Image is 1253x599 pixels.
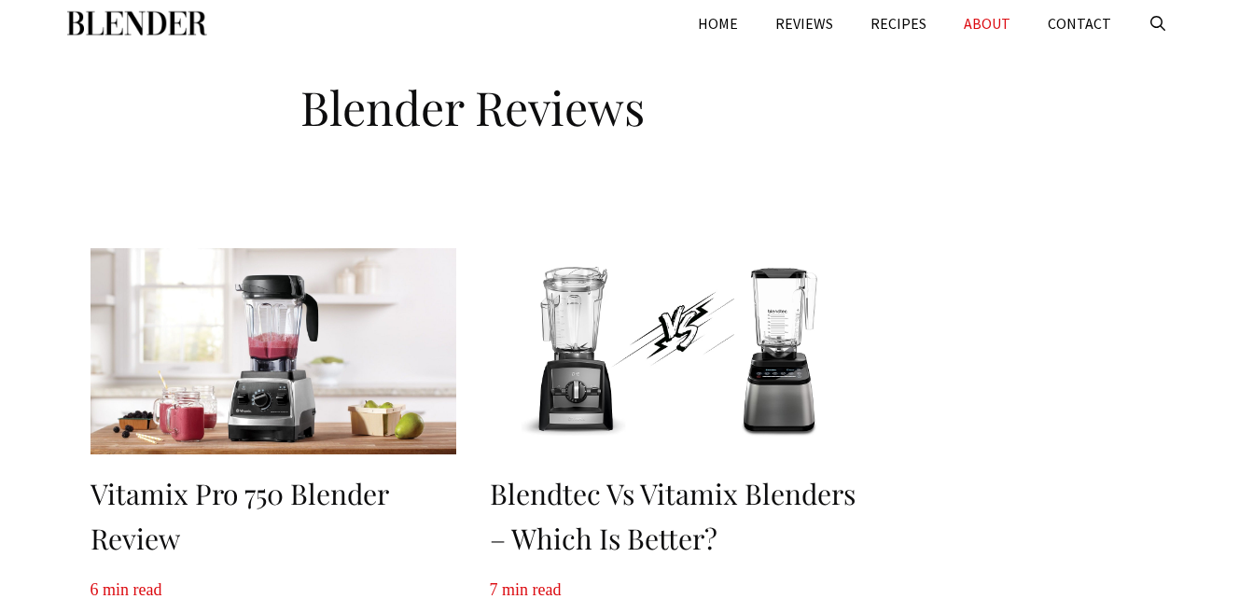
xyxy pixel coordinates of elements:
[490,248,856,454] img: Blendtec vs Vitamix Blenders – Which Is Better?
[502,580,561,599] span: min read
[90,248,456,454] img: Vitamix Pro 750 Blender Review
[90,580,99,599] span: 6
[103,580,161,599] span: min read
[490,580,498,599] span: 7
[490,475,856,557] a: Blendtec vs Vitamix Blenders – Which Is Better?
[90,475,389,557] a: Vitamix Pro 750 Blender Review
[81,65,865,140] h1: Blender Reviews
